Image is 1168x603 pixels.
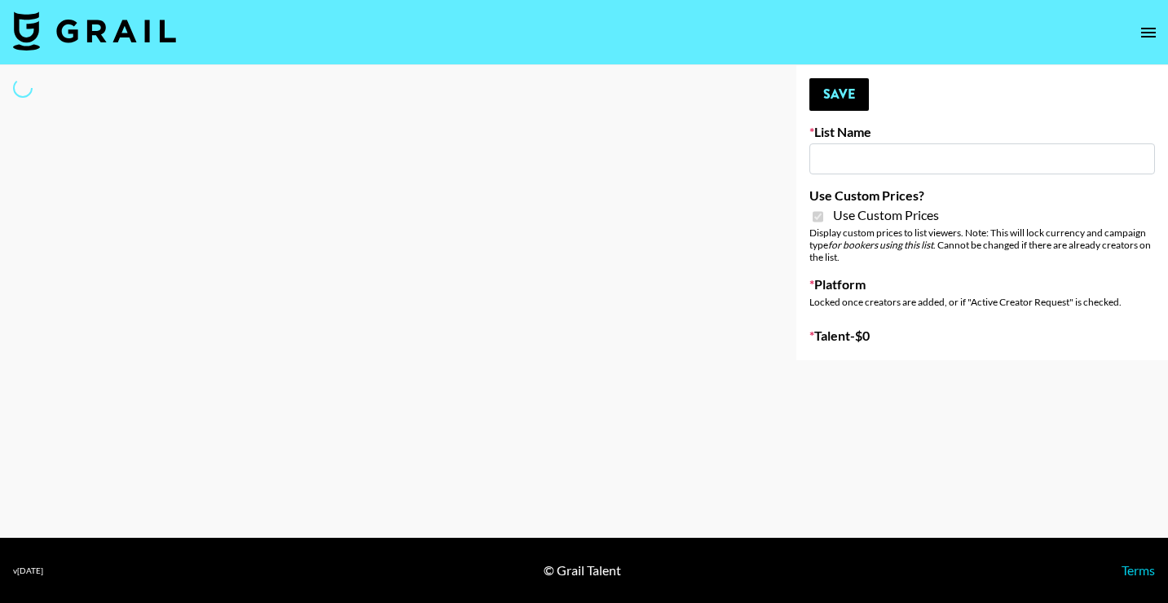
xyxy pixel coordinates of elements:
label: Talent - $ 0 [809,328,1155,344]
img: Grail Talent [13,11,176,51]
button: open drawer [1132,16,1165,49]
label: List Name [809,124,1155,140]
em: for bookers using this list [828,239,933,251]
label: Use Custom Prices? [809,187,1155,204]
a: Terms [1122,562,1155,578]
div: Display custom prices to list viewers. Note: This will lock currency and campaign type . Cannot b... [809,227,1155,263]
button: Save [809,78,869,111]
div: © Grail Talent [544,562,621,579]
div: Locked once creators are added, or if "Active Creator Request" is checked. [809,296,1155,308]
label: Platform [809,276,1155,293]
span: Use Custom Prices [833,207,939,223]
div: v [DATE] [13,566,43,576]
